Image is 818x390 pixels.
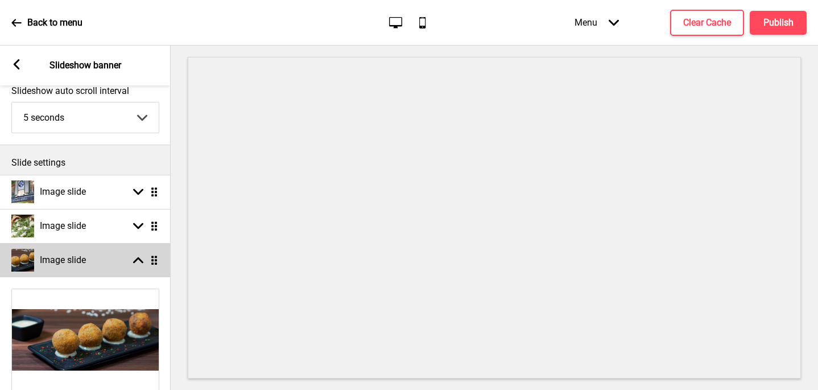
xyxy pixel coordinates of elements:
p: Back to menu [27,17,82,29]
a: Back to menu [11,7,82,38]
h4: Clear Cache [683,17,731,29]
button: Clear Cache [670,10,744,36]
p: Slideshow banner [49,59,121,72]
label: Slideshow auto scroll interval [11,85,159,96]
h4: Image slide [40,220,86,232]
h4: Image slide [40,186,86,198]
h4: Publish [763,17,794,29]
p: Slide settings [11,157,159,169]
button: Publish [750,11,807,35]
h4: Image slide [40,254,86,266]
div: Menu [563,6,630,39]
